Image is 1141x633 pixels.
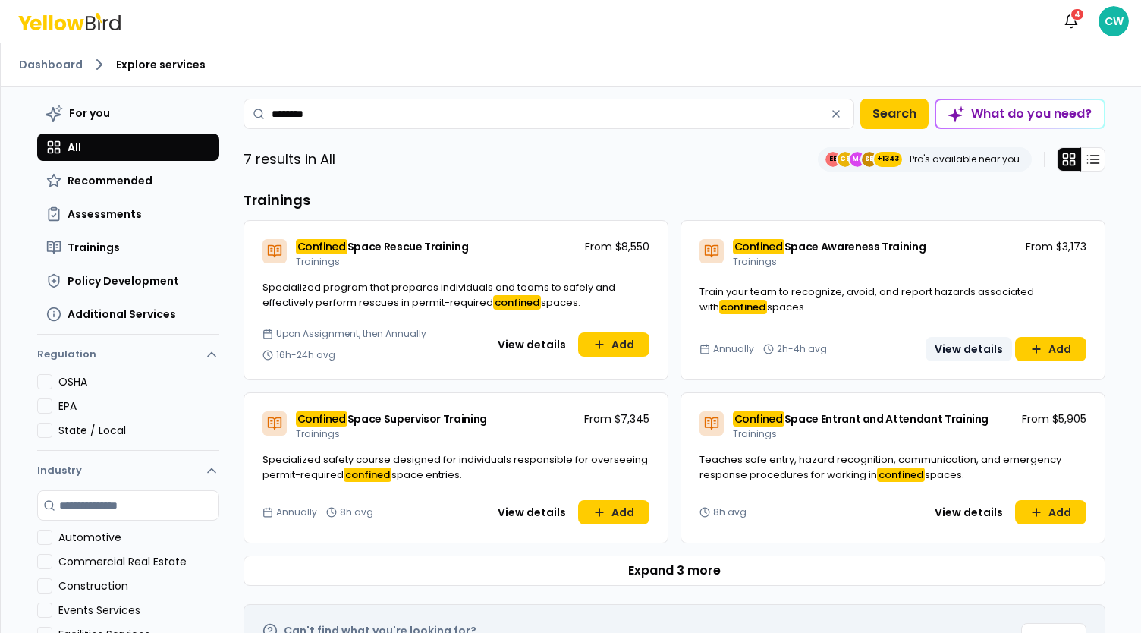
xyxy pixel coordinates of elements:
[1015,337,1086,361] button: Add
[262,280,615,310] span: Specialized program that prepares individuals and teams to safely and effectively perform rescues...
[58,603,219,618] label: Events Services
[493,295,541,310] mark: confined
[296,239,347,254] mark: Confined
[925,468,964,482] span: spaces.
[578,500,649,524] button: Add
[767,300,806,314] span: spaces.
[910,153,1020,165] p: Pro's available near you
[733,411,784,427] mark: Confined
[777,343,827,355] span: 2h-4h avg
[37,267,219,294] button: Policy Development
[19,55,1123,74] nav: breadcrumb
[68,240,120,255] span: Trainings
[69,106,110,121] span: For you
[935,99,1105,129] button: What do you need?
[37,99,219,128] button: For you
[1070,8,1085,21] div: 4
[584,411,649,427] p: From $7,345
[68,307,176,322] span: Additional Services
[58,578,219,594] label: Construction
[936,100,1104,128] div: What do you need?
[276,349,335,361] span: 16h-24h avg
[276,328,426,340] span: Upon Assignment, then Annually
[585,239,649,254] p: From $8,550
[489,500,575,524] button: View details
[1026,239,1086,254] p: From $3,173
[838,152,853,167] span: CE
[850,152,865,167] span: MJ
[347,239,469,254] span: Space Rescue Training
[1022,411,1086,427] p: From $5,905
[862,152,877,167] span: SE
[58,423,219,438] label: State / Local
[340,506,373,518] span: 8h avg
[37,200,219,228] button: Assessments
[262,452,648,482] span: Specialized safety course designed for individuals responsible for overseeing permit-required
[37,451,219,490] button: Industry
[1056,6,1086,36] button: 4
[276,506,317,518] span: Annually
[733,427,777,440] span: Trainings
[58,554,219,569] label: Commercial Real Estate
[37,134,219,161] button: All
[713,506,747,518] span: 8h avg
[578,332,649,357] button: Add
[926,337,1012,361] button: View details
[68,173,152,188] span: Recommended
[37,301,219,328] button: Additional Services
[116,57,206,72] span: Explore services
[1099,6,1129,36] span: CW
[877,468,925,482] mark: confined
[37,374,219,450] div: Regulation
[244,190,1105,211] h3: Trainings
[733,239,784,254] mark: Confined
[713,343,754,355] span: Annually
[719,300,767,314] mark: confined
[825,152,841,167] span: EE
[860,99,929,129] button: Search
[733,255,777,268] span: Trainings
[19,57,83,72] a: Dashboard
[68,273,179,288] span: Policy Development
[296,411,347,427] mark: Confined
[877,152,899,167] span: +1343
[347,411,487,427] span: Space Supervisor Training
[37,167,219,194] button: Recommended
[296,427,340,440] span: Trainings
[391,468,462,482] span: space entries.
[68,206,142,222] span: Assessments
[784,239,926,254] span: Space Awareness Training
[344,468,391,482] mark: confined
[699,452,1061,482] span: Teaches safe entry, hazard recognition, communication, and emergency response procedures for work...
[1015,500,1086,524] button: Add
[296,255,340,268] span: Trainings
[489,332,575,357] button: View details
[541,295,580,310] span: spaces.
[244,556,1105,586] button: Expand 3 more
[784,411,989,427] span: Space Entrant and Attendant Training
[926,500,1012,524] button: View details
[37,234,219,261] button: Trainings
[58,398,219,414] label: EPA
[244,149,335,170] p: 7 results in All
[699,285,1034,314] span: Train your team to recognize, avoid, and report hazards associated with
[68,140,81,155] span: All
[37,341,219,374] button: Regulation
[58,530,219,545] label: Automotive
[58,374,219,389] label: OSHA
